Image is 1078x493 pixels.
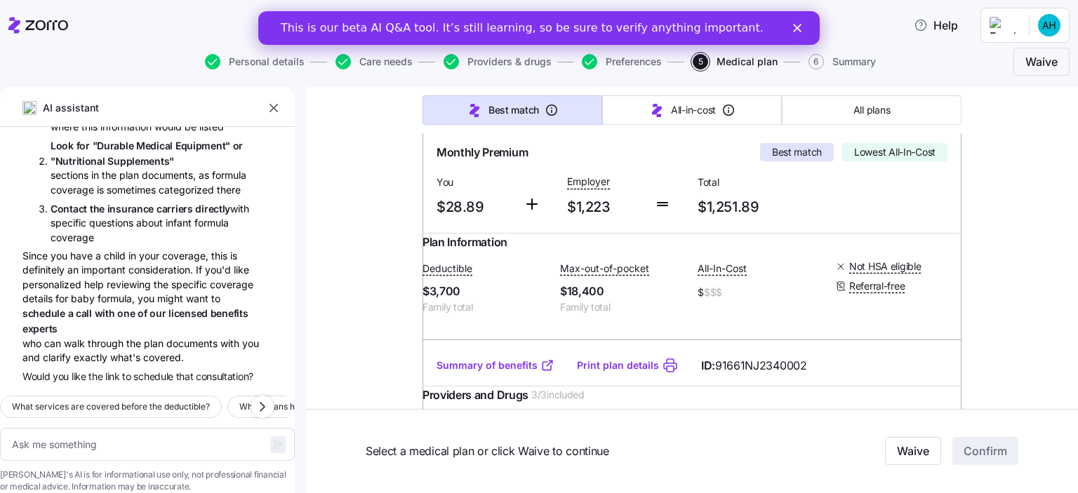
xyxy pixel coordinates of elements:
span: schedule [22,307,68,319]
span: insurance [107,203,157,215]
span: Providers and Drugs [422,386,528,404]
span: $28.89 [437,196,512,219]
span: experts [22,323,58,335]
button: Which plans have the lowest deductible? [227,396,412,418]
span: Look [51,140,76,151]
button: 5Medical plan [693,54,778,69]
span: Best match [772,145,822,159]
span: Deductible [422,262,472,276]
span: 3 / 3 included [531,388,585,402]
div: Since you have a child in your coverage, this is definitely an important consideration. If you'd ... [22,249,272,365]
a: Print plan details [577,358,659,372]
span: $1,223 [567,196,643,219]
span: "Nutritional [51,155,107,167]
span: 91661NJ2340002 [715,357,807,374]
span: to [122,370,133,382]
button: 6Summary [808,54,876,69]
span: Medical plan [717,57,778,67]
span: Which plans have the lowest deductible? [239,400,400,414]
a: Preferences [579,54,662,69]
span: "Durable [93,140,137,151]
span: What services are covered before the deductible? [12,400,210,414]
span: $$$ [704,285,722,299]
span: carriers [157,203,196,215]
li: with specific questions about infant formula coverage [51,201,272,245]
span: All-In-Cost [698,262,747,276]
span: the [90,203,107,215]
div: Close [535,13,549,21]
button: Care needs [335,54,413,69]
span: directly [195,203,230,215]
span: of [138,307,149,319]
img: 45f201e2ad2b642423d20c70983d1a26 [1038,14,1060,36]
span: schedule [133,370,175,382]
span: $18,400 [560,283,686,300]
span: Monthly Premium [437,144,528,161]
span: Family total [560,300,686,314]
span: one [117,307,138,319]
button: Help [903,11,969,39]
a: Care needs [333,54,413,69]
span: the [88,370,105,382]
a: Providers & drugs [441,54,552,69]
span: Confirm [964,443,1007,460]
span: that [176,370,196,382]
span: Select a medical plan or click Waive to continue [366,443,797,460]
span: Waive [1025,53,1058,70]
span: 5 [693,54,708,69]
button: Confirm [952,438,1018,466]
span: Summary [832,57,876,67]
span: Plan Information [422,234,507,251]
span: Max-out-of-pocket [560,262,649,276]
span: Supplements" [107,155,174,167]
span: $1,251.89 [698,196,817,219]
img: Employer logo [990,17,1018,34]
span: Personal details [229,57,305,67]
span: Not HSA eligible [849,259,921,273]
span: Providers & drugs [467,57,552,67]
span: You [437,175,512,189]
span: our [149,307,168,319]
span: Family total [422,300,549,314]
span: link [105,370,122,382]
span: consultation? [196,370,253,382]
span: benefits [211,307,248,319]
span: Equipment" [175,140,233,151]
span: you [53,370,72,382]
span: Care needs [359,57,413,67]
span: AI assistant [42,100,100,116]
span: Help [914,17,958,34]
span: like [72,370,88,382]
iframe: Intercom live chat banner [258,11,820,45]
span: $3,700 [422,283,549,300]
span: for [76,140,93,151]
li: sections in the plan documents, as formula coverage is sometimes categorized there [51,138,272,197]
span: Best match [488,103,539,117]
button: Providers & drugs [444,54,552,69]
span: a [68,307,76,319]
span: call [76,307,95,319]
a: 5Medical plan [690,54,778,69]
span: $ [698,283,824,302]
span: Total [698,175,817,189]
a: Summary of benefits [437,358,554,372]
button: Waive [1013,48,1070,76]
span: ID: [701,357,807,374]
button: Waive [885,438,941,466]
span: or [233,140,243,151]
span: Lowest All-In-Cost [854,145,936,159]
span: Waive [897,443,929,460]
button: Personal details [205,54,305,69]
a: Personal details [202,54,305,69]
span: with [95,307,118,319]
span: Would [22,370,53,382]
span: licensed [168,307,211,319]
button: Preferences [582,54,662,69]
span: 6 [808,54,824,69]
span: Contact [51,203,90,215]
img: ai-icon.png [22,101,36,115]
span: Referral-free [849,279,905,293]
span: Preferences [606,57,662,67]
span: Medical [136,140,175,151]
